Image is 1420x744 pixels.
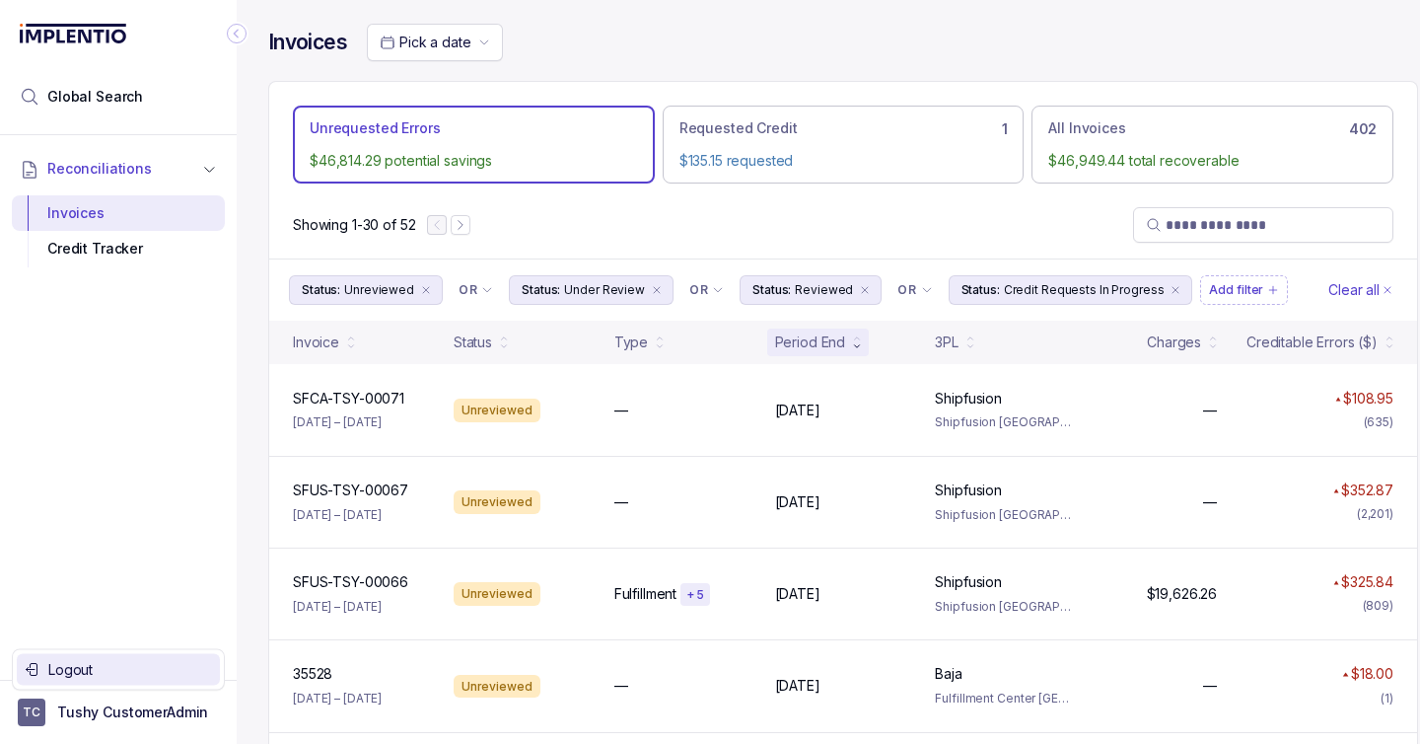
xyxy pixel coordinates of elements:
[293,664,332,684] p: 35528
[1203,401,1217,420] p: —
[18,699,45,726] span: User initials
[454,582,540,606] div: Unreviewed
[740,275,882,305] button: Filter Chip Reviewed
[293,689,382,708] p: [DATE] – [DATE]
[614,401,628,420] p: —
[1200,275,1288,305] button: Filter Chip Add filter
[795,280,853,300] p: Reviewed
[293,106,1393,184] ul: Action Tab Group
[454,333,492,352] div: Status
[293,389,404,409] p: SFCA-TSY-00071
[679,118,798,138] p: Requested Credit
[418,282,434,298] div: remove content
[564,280,645,300] p: Under Review
[775,333,846,352] div: Period End
[289,275,443,305] button: Filter Chip Unreviewed
[935,597,1072,617] p: Shipfusion [GEOGRAPHIC_DATA], Shipfusion [GEOGRAPHIC_DATA]
[367,24,503,61] button: Date Range Picker
[57,703,208,722] p: Tushy CustomerAdmin
[454,675,540,699] div: Unreviewed
[47,87,143,107] span: Global Search
[897,282,916,298] p: OR
[1351,664,1393,684] p: $18.00
[1209,280,1263,300] p: Add filter
[451,215,470,235] button: Next Page
[961,280,1000,300] p: Status:
[451,276,501,304] button: Filter Chip Connector undefined
[12,147,225,190] button: Reconciliations
[1357,504,1393,524] div: (2,201)
[614,584,676,604] p: Fulfillment
[1147,333,1201,352] div: Charges
[459,282,493,298] li: Filter Chip Connector undefined
[48,660,212,680] p: Logout
[1324,275,1397,305] button: Clear Filters
[1333,580,1339,585] img: red pointer upwards
[293,481,408,500] p: SFUS-TSY-00067
[1203,492,1217,512] p: —
[1342,672,1348,677] img: red pointer upwards
[28,195,209,231] div: Invoices
[1363,596,1393,616] div: (809)
[935,412,1072,432] p: Shipfusion [GEOGRAPHIC_DATA]
[293,215,415,235] div: Remaining page entries
[18,699,219,726] button: User initialsTushy CustomerAdmin
[1341,572,1393,592] p: $325.84
[614,492,628,512] p: —
[614,676,628,696] p: —
[1381,689,1393,708] div: (1)
[1341,481,1393,500] p: $352.87
[302,280,340,300] p: Status:
[679,151,1008,171] p: $135.15 requested
[12,191,225,271] div: Reconciliations
[775,492,820,512] p: [DATE]
[293,333,339,352] div: Invoice
[649,282,665,298] div: remove content
[935,572,1002,592] p: Shipfusion
[1328,280,1380,300] p: Clear all
[225,22,248,45] div: Collapse Icon
[857,282,873,298] div: remove content
[689,282,724,298] li: Filter Chip Connector undefined
[689,282,708,298] p: OR
[949,275,1193,305] button: Filter Chip Credit Requests In Progress
[268,29,347,56] h4: Invoices
[1246,333,1378,352] div: Creditable Errors ($)
[1364,412,1393,432] div: (635)
[935,389,1002,409] p: Shipfusion
[1335,397,1341,402] img: red pointer upwards
[454,399,540,422] div: Unreviewed
[1333,488,1339,493] img: red pointer upwards
[681,276,732,304] button: Filter Chip Connector undefined
[344,280,414,300] p: Unreviewed
[1203,676,1217,696] p: —
[1004,280,1165,300] p: Credit Requests In Progress
[293,215,415,235] p: Showing 1-30 of 52
[935,689,1072,708] p: Fulfillment Center [GEOGRAPHIC_DATA] / [US_STATE], [US_STATE]-Wholesale / [US_STATE]-Wholesale
[293,597,382,617] p: [DATE] – [DATE]
[775,676,820,696] p: [DATE]
[897,282,932,298] li: Filter Chip Connector undefined
[293,412,382,432] p: [DATE] – [DATE]
[1168,282,1183,298] div: remove content
[509,275,674,305] button: Filter Chip Under Review
[614,333,648,352] div: Type
[399,34,470,50] span: Pick a date
[1048,151,1377,171] p: $46,949.44 total recoverable
[935,333,958,352] div: 3PL
[289,275,1324,305] ul: Filter Group
[310,151,638,171] p: $46,814.29 potential savings
[1048,118,1125,138] p: All Invoices
[380,33,470,52] search: Date Range Picker
[686,587,704,603] p: + 5
[1343,389,1393,409] p: $108.95
[459,282,477,298] p: OR
[775,584,820,604] p: [DATE]
[935,505,1072,525] p: Shipfusion [GEOGRAPHIC_DATA], Shipfusion [GEOGRAPHIC_DATA]
[310,118,440,138] p: Unrequested Errors
[775,401,820,420] p: [DATE]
